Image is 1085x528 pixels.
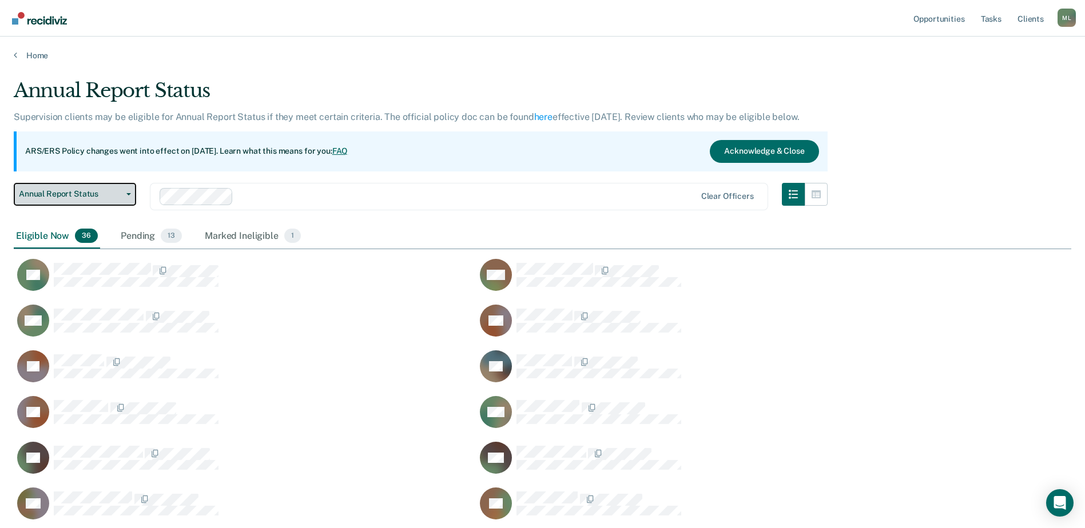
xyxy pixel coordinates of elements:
[476,350,939,395] div: CaseloadOpportunityCell-07574718
[25,146,348,157] p: ARS/ERS Policy changes went into effect on [DATE]. Learn what this means for you:
[14,304,476,350] div: CaseloadOpportunityCell-06929312
[476,304,939,350] div: CaseloadOpportunityCell-04506906
[75,229,98,243] span: 36
[14,350,476,395] div: CaseloadOpportunityCell-04714494
[14,79,828,111] div: Annual Report Status
[476,258,939,304] div: CaseloadOpportunityCell-04316934
[12,12,67,25] img: Recidiviz
[701,191,754,201] div: Clear officers
[14,441,476,487] div: CaseloadOpportunityCell-07975024
[14,183,136,206] button: Annual Report Status
[1046,489,1074,517] div: Open Intercom Messenger
[118,224,184,249] div: Pending13
[1058,9,1076,27] button: Profile dropdown button
[476,395,939,441] div: CaseloadOpportunityCell-03474441
[1058,9,1076,27] div: M L
[14,50,1071,61] a: Home
[476,441,939,487] div: CaseloadOpportunityCell-02532132
[202,224,303,249] div: Marked Ineligible1
[14,224,100,249] div: Eligible Now36
[332,146,348,155] a: FAQ
[19,189,122,199] span: Annual Report Status
[14,395,476,441] div: CaseloadOpportunityCell-06336260
[284,229,301,243] span: 1
[534,111,553,122] a: here
[14,258,476,304] div: CaseloadOpportunityCell-04586776
[161,229,182,243] span: 13
[710,140,818,163] button: Acknowledge & Close
[14,111,799,122] p: Supervision clients may be eligible for Annual Report Status if they meet certain criteria. The o...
